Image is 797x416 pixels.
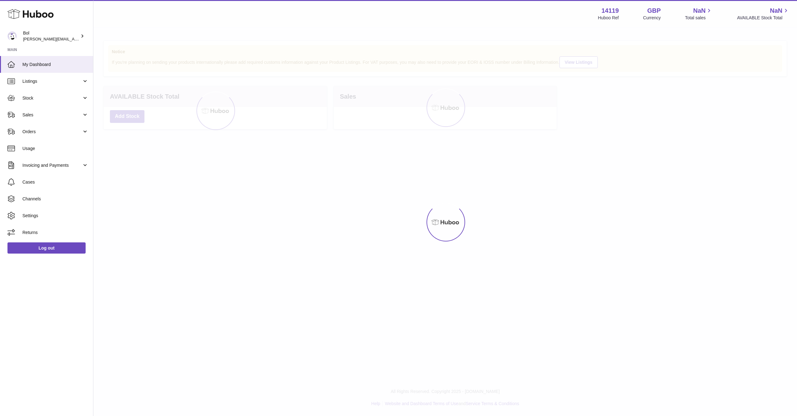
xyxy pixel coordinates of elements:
span: Channels [22,196,88,202]
span: Usage [22,146,88,152]
span: Listings [22,78,82,84]
span: My Dashboard [22,62,88,68]
span: AVAILABLE Stock Total [737,15,790,21]
span: NaN [693,7,705,15]
strong: 14119 [601,7,619,15]
div: Bol [23,30,79,42]
span: Returns [22,230,88,236]
a: NaN Total sales [685,7,713,21]
span: Orders [22,129,82,135]
span: Cases [22,179,88,185]
a: NaN AVAILABLE Stock Total [737,7,790,21]
span: Sales [22,112,82,118]
strong: GBP [647,7,661,15]
span: Total sales [685,15,713,21]
a: Log out [7,242,86,254]
div: Huboo Ref [598,15,619,21]
span: NaN [770,7,782,15]
span: [PERSON_NAME][EMAIL_ADDRESS][PERSON_NAME][DOMAIN_NAME] [23,36,158,41]
div: Currency [643,15,661,21]
span: Stock [22,95,82,101]
span: Settings [22,213,88,219]
img: Scott.Sutcliffe@bolfoods.com [7,31,17,41]
span: Invoicing and Payments [22,162,82,168]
